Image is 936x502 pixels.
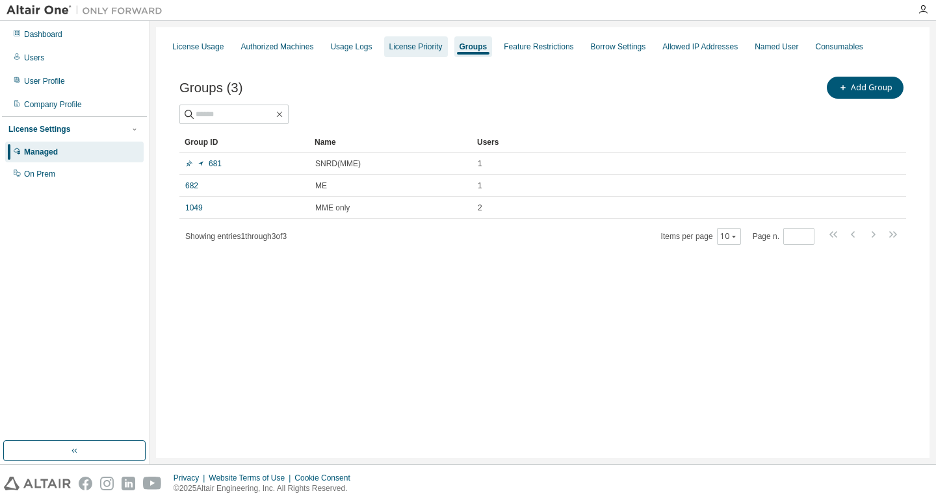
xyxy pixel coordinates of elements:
[24,147,58,157] div: Managed
[478,158,482,169] span: 1
[24,99,82,110] div: Company Profile
[315,132,467,153] div: Name
[24,169,55,179] div: On Prem
[8,124,70,134] div: License Settings
[122,477,135,490] img: linkedin.svg
[460,42,487,52] div: Groups
[24,29,62,40] div: Dashboard
[662,42,738,52] div: Allowed IP Addresses
[209,473,294,483] div: Website Terms of Use
[720,231,738,242] button: 10
[24,53,44,63] div: Users
[185,232,287,241] span: Showing entries 1 through 3 of 3
[24,76,65,86] div: User Profile
[478,203,482,213] span: 2
[591,42,646,52] div: Borrow Settings
[4,477,71,490] img: altair_logo.svg
[240,42,313,52] div: Authorized Machines
[185,132,304,153] div: Group ID
[172,42,224,52] div: License Usage
[315,181,327,191] span: ME
[477,132,870,153] div: Users
[100,477,114,490] img: instagram.svg
[661,228,741,245] span: Items per page
[827,77,903,99] button: Add Group
[79,477,92,490] img: facebook.svg
[179,81,242,95] span: Groups (3)
[478,181,482,191] span: 1
[6,4,169,17] img: Altair One
[504,42,573,52] div: Feature Restrictions
[315,203,350,213] span: MME only
[185,158,222,169] a: 681
[330,42,372,52] div: Usage Logs
[174,473,209,483] div: Privacy
[816,42,863,52] div: Consumables
[185,181,198,191] a: 682
[294,473,357,483] div: Cookie Consent
[143,477,162,490] img: youtube.svg
[185,203,203,213] a: 1049
[753,228,814,245] span: Page n.
[389,42,443,52] div: License Priority
[315,158,361,169] span: SNRD(MME)
[755,42,798,52] div: Named User
[174,483,358,494] p: © 2025 Altair Engineering, Inc. All Rights Reserved.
